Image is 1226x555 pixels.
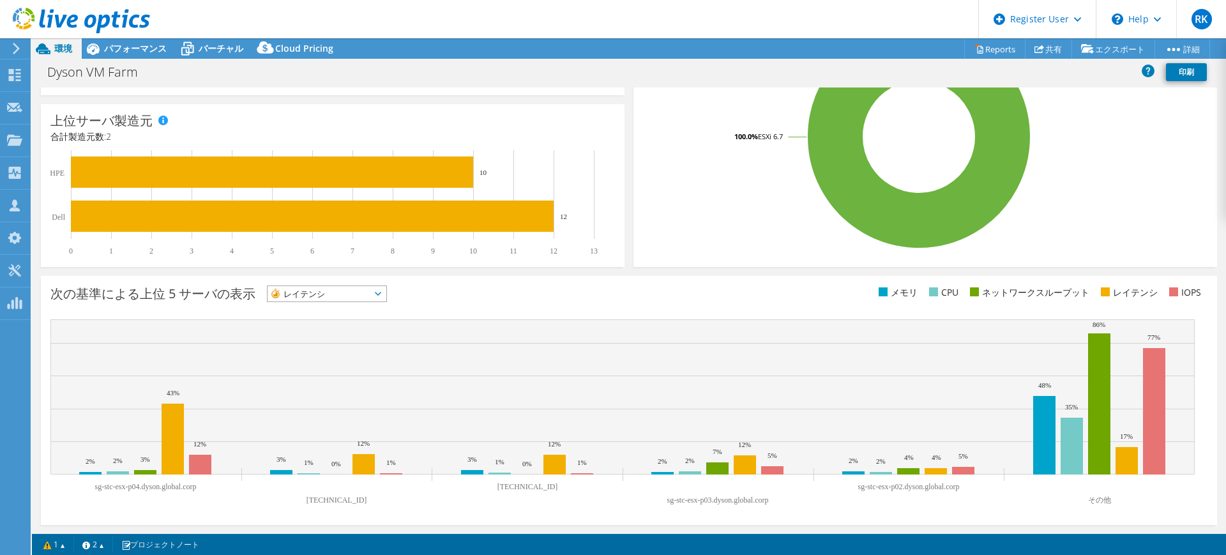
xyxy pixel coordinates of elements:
[1088,496,1111,505] text: その他
[1071,39,1155,59] a: エクスポート
[904,453,914,461] text: 4%
[1166,63,1207,81] a: 印刷
[50,130,615,144] h4: 合計製造元数:
[268,286,370,301] span: レイテンシ
[276,455,286,463] text: 3%
[167,389,179,397] text: 43%
[685,457,695,464] text: 2%
[849,457,858,464] text: 2%
[69,247,73,255] text: 0
[351,247,354,255] text: 7
[140,455,150,463] text: 3%
[190,247,193,255] text: 3
[1147,333,1160,341] text: 77%
[734,132,758,141] tspan: 100.0%
[590,247,598,255] text: 13
[713,448,722,455] text: 7%
[1112,13,1123,25] svg: \n
[768,452,777,459] text: 5%
[1065,403,1078,411] text: 35%
[1025,39,1072,59] a: 共有
[738,441,751,448] text: 12%
[497,482,558,491] text: [TECHNICAL_ID]
[391,247,395,255] text: 8
[550,247,557,255] text: 12
[1038,381,1051,389] text: 48%
[1098,285,1158,300] li: レイテンシ
[1120,432,1133,440] text: 17%
[52,213,65,222] text: Dell
[270,247,274,255] text: 5
[469,247,477,255] text: 10
[926,285,958,300] li: CPU
[199,42,243,54] span: バーチャル
[964,39,1025,59] a: Reports
[658,457,667,465] text: 2%
[331,460,341,468] text: 0%
[1192,9,1212,29] span: RK
[522,460,532,468] text: 0%
[758,132,783,141] tspan: ESXi 6.7
[50,169,64,178] text: HPE
[1166,285,1201,300] li: IOPS
[275,42,333,54] span: Cloud Pricing
[667,496,769,505] text: sg-stc-esx-p03.dyson.global.corp
[106,130,111,142] span: 2
[876,457,886,465] text: 2%
[1154,39,1210,59] a: 詳細
[310,247,314,255] text: 6
[495,458,504,466] text: 1%
[112,536,208,552] a: プロジェクトノート
[480,169,487,176] text: 10
[577,459,587,466] text: 1%
[560,213,567,220] text: 12
[386,459,396,466] text: 1%
[306,496,367,505] text: [TECHNICAL_ID]
[149,247,153,255] text: 2
[967,285,1089,300] li: ネットワークスループット
[113,457,123,464] text: 2%
[1093,321,1105,328] text: 86%
[958,452,968,460] text: 5%
[858,482,960,491] text: sg-stc-esx-p02.dyson.global.corp
[95,482,197,491] text: sg-stc-esx-p04.dyson.global.corp
[304,459,314,466] text: 1%
[34,536,74,552] a: 1
[86,457,95,465] text: 2%
[50,114,153,128] h3: 上位サーバ製造元
[467,455,477,463] text: 3%
[104,42,167,54] span: パフォーマンス
[109,247,113,255] text: 1
[932,453,941,461] text: 4%
[548,440,561,448] text: 12%
[193,440,206,448] text: 12%
[431,247,435,255] text: 9
[230,247,234,255] text: 4
[357,439,370,447] text: 12%
[875,285,918,300] li: メモリ
[510,247,517,255] text: 11
[42,65,158,79] h1: Dyson VM Farm
[54,42,72,54] span: 環境
[73,536,113,552] a: 2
